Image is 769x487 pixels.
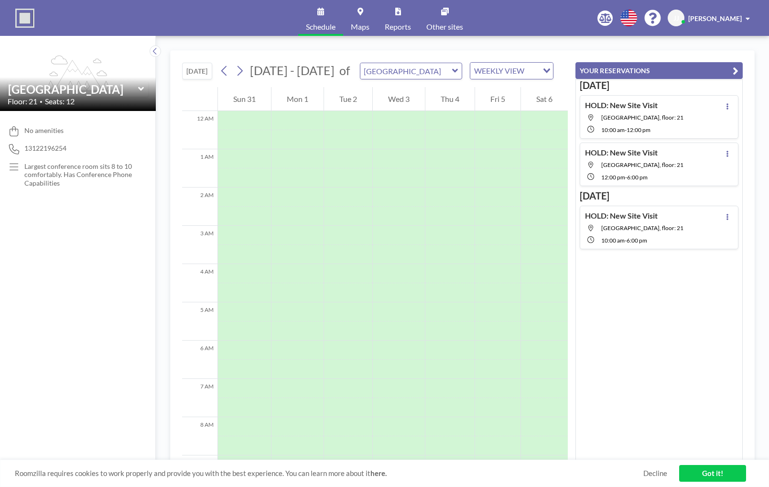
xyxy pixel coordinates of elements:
input: Search for option [527,65,537,77]
span: - [625,237,627,244]
span: Roomzilla requires cookies to work properly and provide you with the best experience. You can lea... [15,469,643,478]
div: Tue 2 [324,87,372,111]
span: 6:00 PM [627,237,647,244]
div: Sun 31 [218,87,271,111]
span: • [40,99,43,105]
h3: [DATE] [580,79,738,91]
div: 2 AM [182,188,217,226]
h4: HOLD: New Site Visit [585,211,658,221]
span: Maps [351,23,369,31]
div: Wed 3 [373,87,425,111]
div: Thu 4 [425,87,475,111]
input: Little Village [8,82,138,96]
div: 6 AM [182,341,217,379]
div: Mon 1 [271,87,324,111]
div: 5 AM [182,302,217,341]
h4: HOLD: New Site Visit [585,100,658,110]
span: - [625,174,627,181]
input: Little Village [360,63,452,79]
span: 12:00 PM [601,174,625,181]
div: Search for option [470,63,553,79]
span: Schedule [306,23,336,31]
div: 7 AM [182,379,217,417]
div: 1 AM [182,149,217,188]
div: 4 AM [182,264,217,302]
span: 10:00 AM [601,126,625,133]
span: 6:00 PM [627,174,648,181]
div: Sat 6 [521,87,568,111]
span: Little Village, floor: 21 [601,114,683,121]
h3: [DATE] [580,190,738,202]
button: [DATE] [182,63,212,79]
button: YOUR RESERVATIONS [575,62,743,79]
div: 8 AM [182,417,217,455]
span: 12:00 PM [627,126,650,133]
span: Floor: 21 [8,97,37,106]
span: WEEKLY VIEW [472,65,526,77]
div: Largest conference room sits 8 to 10 comfortably. Has Conference Phone Capabilities [24,162,137,188]
h4: HOLD: New Site Visit [585,148,658,157]
a: Decline [643,469,667,478]
a: here. [370,469,387,477]
span: [DATE] - [DATE] [250,63,335,77]
span: 13122196254 [24,144,66,153]
div: 12 AM [182,111,217,149]
span: Little Village, floor: 21 [601,161,683,168]
span: 10:00 AM [601,237,625,244]
img: organization-logo [15,9,34,28]
span: Seats: 12 [45,97,75,106]
span: No amenities [24,126,64,135]
span: Other sites [426,23,463,31]
div: 3 AM [182,226,217,264]
span: of [339,63,350,78]
span: JJ [673,14,679,22]
a: Got it! [679,465,746,482]
span: Reports [385,23,411,31]
span: Little Village, floor: 21 [601,224,683,232]
span: [PERSON_NAME] [688,14,742,22]
span: - [625,126,627,133]
div: Fri 5 [475,87,520,111]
